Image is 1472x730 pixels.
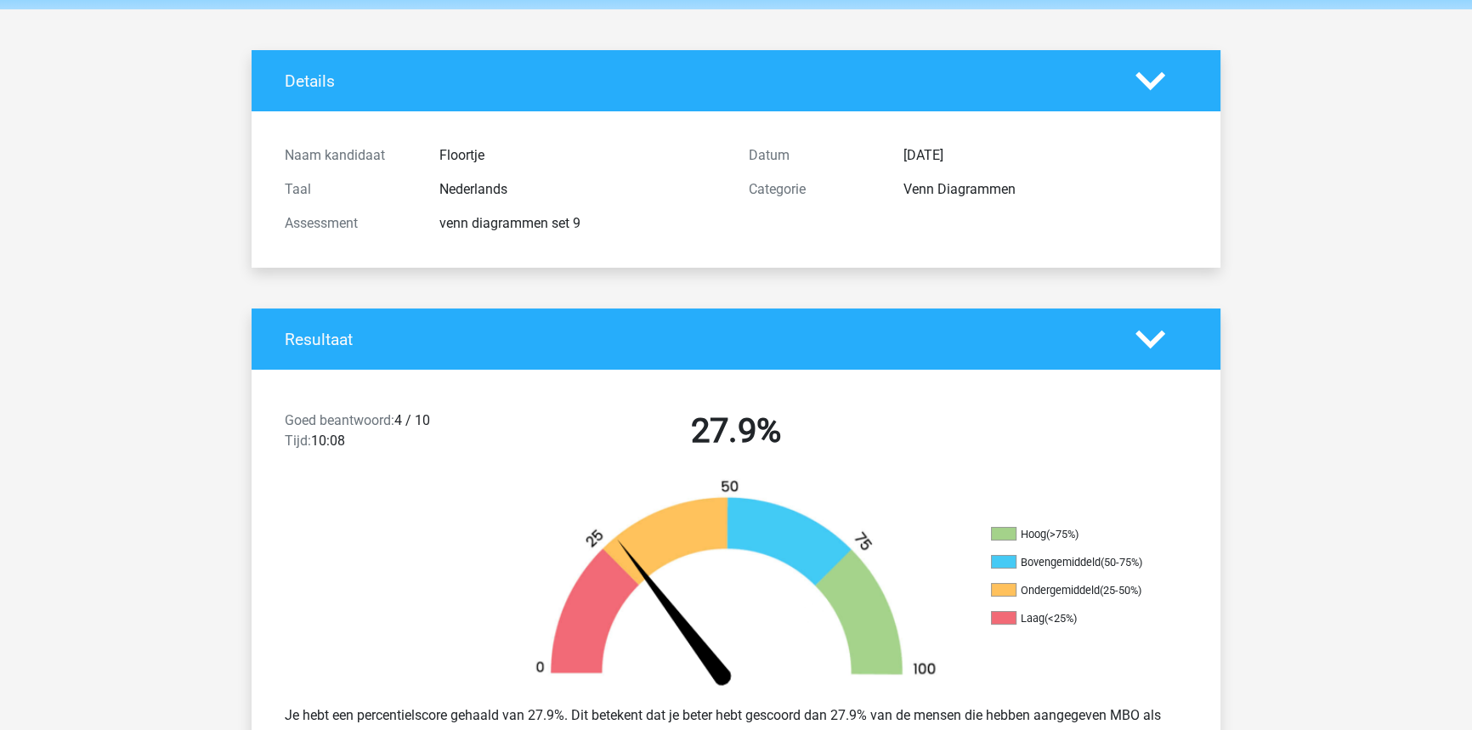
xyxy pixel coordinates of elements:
[736,145,891,166] div: Datum
[1100,584,1141,597] div: (25-50%)
[272,145,427,166] div: Naam kandidaat
[1045,612,1077,625] div: (<25%)
[272,213,427,234] div: Assessment
[272,179,427,200] div: Taal
[891,145,1200,166] div: [DATE]
[991,555,1161,570] li: Bovengemiddeld
[736,179,891,200] div: Categorie
[991,611,1161,626] li: Laag
[427,145,736,166] div: Floortje
[991,583,1161,598] li: Ondergemiddeld
[427,179,736,200] div: Nederlands
[285,330,1110,349] h4: Resultaat
[427,213,736,234] div: venn diagrammen set 9
[991,527,1161,542] li: Hoog
[517,410,955,451] h2: 27.9%
[1046,528,1079,540] div: (>75%)
[507,478,965,692] img: 28.7d4f644ce88e.png
[285,412,394,428] span: Goed beantwoord:
[891,179,1200,200] div: Venn Diagrammen
[272,410,504,458] div: 4 / 10 10:08
[1101,556,1142,569] div: (50-75%)
[285,71,1110,91] h4: Details
[285,433,311,449] span: Tijd:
